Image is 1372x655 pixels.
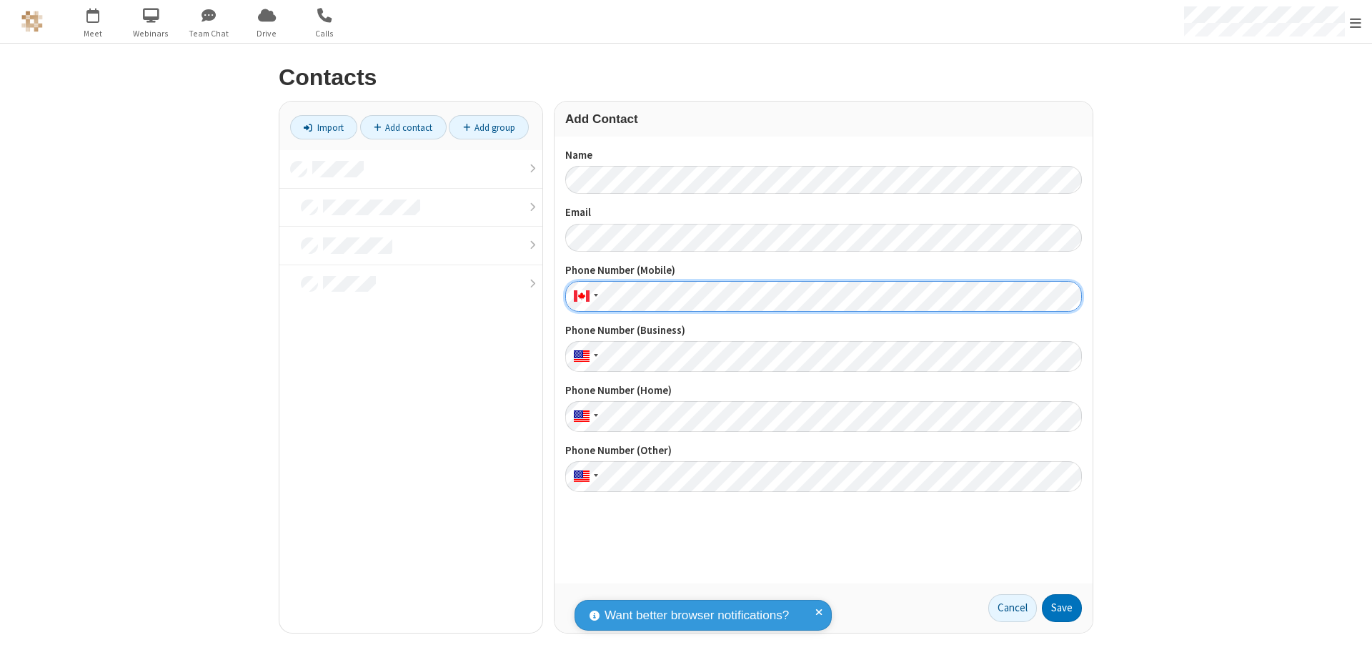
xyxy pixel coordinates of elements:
label: Name [565,147,1082,164]
div: United States: + 1 [565,461,602,492]
span: Team Chat [182,27,236,40]
div: United States: + 1 [565,401,602,432]
h2: Contacts [279,65,1093,90]
label: Phone Number (Other) [565,443,1082,459]
label: Phone Number (Mobile) [565,262,1082,279]
h3: Add Contact [565,112,1082,126]
a: Add contact [360,115,447,139]
label: Phone Number (Home) [565,383,1082,399]
span: Webinars [124,27,178,40]
label: Phone Number (Business) [565,322,1082,339]
img: QA Selenium DO NOT DELETE OR CHANGE [21,11,43,32]
a: Add group [449,115,529,139]
a: Cancel [988,594,1037,623]
a: Import [290,115,357,139]
label: Email [565,205,1082,221]
button: Save [1042,594,1082,623]
span: Want better browser notifications? [605,606,789,625]
span: Drive [240,27,294,40]
span: Calls [298,27,352,40]
span: Meet [66,27,120,40]
div: United States: + 1 [565,341,602,372]
div: Canada: + 1 [565,281,602,312]
iframe: Chat [1336,618,1361,645]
